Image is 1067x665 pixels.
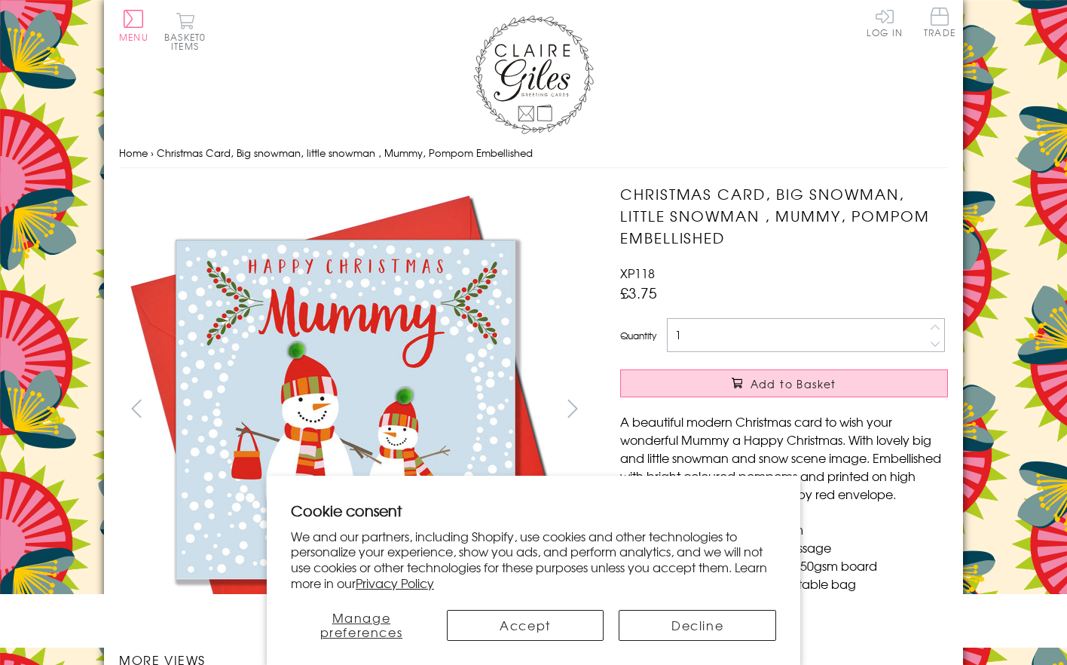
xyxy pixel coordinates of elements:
[171,30,206,53] span: 0 items
[119,30,148,44] span: Menu
[590,183,1042,636] img: Christmas Card, Big snowman, little snowman , Mummy, Pompom Embellished
[473,15,594,134] img: Claire Giles Greetings Cards
[119,146,148,160] a: Home
[291,529,776,591] p: We and our partners, including Shopify, use cookies and other technologies to personalize your ex...
[867,8,903,37] a: Log In
[119,138,948,169] nav: breadcrumbs
[119,183,571,636] img: Christmas Card, Big snowman, little snowman , Mummy, Pompom Embellished
[320,608,403,641] span: Manage preferences
[447,610,604,641] button: Accept
[620,282,657,303] span: £3.75
[924,8,955,37] span: Trade
[751,376,836,391] span: Add to Basket
[620,264,655,282] span: XP118
[291,610,432,641] button: Manage preferences
[157,146,533,160] span: Christmas Card, Big snowman, little snowman , Mummy, Pompom Embellished
[119,10,148,41] button: Menu
[164,12,206,51] button: Basket0 items
[356,574,434,592] a: Privacy Policy
[619,610,776,641] button: Decline
[556,391,590,425] button: next
[119,391,153,425] button: prev
[291,500,776,521] h2: Cookie consent
[620,412,948,503] p: A beautiful modern Christmas card to wish your wonderful Mummy a Happy Christmas. With lovely big...
[924,8,955,40] a: Trade
[620,329,656,342] label: Quantity
[620,183,948,248] h1: Christmas Card, Big snowman, little snowman , Mummy, Pompom Embellished
[151,146,154,160] span: ›
[620,369,948,397] button: Add to Basket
